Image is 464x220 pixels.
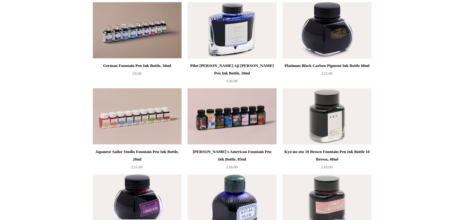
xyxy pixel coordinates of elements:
[94,148,180,163] div: Japanese Sailor Studio Fountain Pen Ink Bottle, 20ml
[93,88,182,145] a: Japanese Sailor Studio Fountain Pen Ink Bottle, 20ml Japanese Sailor Studio Fountain Pen Ink Bott...
[322,71,333,76] span: £25.00
[187,2,276,59] img: Pilot Iro Shizuku Aji Sai Fountain Pen Ink Bottle, 50ml
[284,148,370,163] div: Kyo-no-oto 10 Brown Fountain Pen Ink Bottle 10 Brown, 40ml
[93,62,182,88] a: German Fountain Pen Ink Bottle, 50ml £8.00
[189,148,275,163] div: [PERSON_NAME]'s American Fountain Pen Ink Bottle, 85ml
[187,88,276,145] a: Noodler's American Fountain Pen Ink Bottle, 85ml Noodler's American Fountain Pen Ink Bottle, 85ml
[132,165,143,169] span: £15.00
[282,88,371,145] img: Kyo-no-oto 10 Brown Fountain Pen Ink Bottle 10 Brown, 40ml
[94,62,180,69] div: German Fountain Pen Ink Bottle, 50ml
[187,88,276,145] img: Noodler's American Fountain Pen Ink Bottle, 85ml
[93,2,182,59] img: German Fountain Pen Ink Bottle, 50ml
[132,71,142,76] span: £8.00
[187,148,276,174] a: [PERSON_NAME]'s American Fountain Pen Ink Bottle, 85ml £18.00
[93,2,182,59] a: German Fountain Pen Ink Bottle, 50ml German Fountain Pen Ink Bottle, 50ml
[189,62,275,77] div: Pilot [PERSON_NAME] Aji [PERSON_NAME] Pen Ink Bottle, 50ml
[93,88,182,145] img: Japanese Sailor Studio Fountain Pen Ink Bottle, 20ml
[227,165,238,169] span: £18.00
[282,148,371,174] a: Kyo-no-oto 10 Brown Fountain Pen Ink Bottle 10 Brown, 40ml £18.00
[93,148,182,174] a: Japanese Sailor Studio Fountain Pen Ink Bottle, 20ml £15.00
[284,62,370,69] div: Platinum Black Carbon Pigment Ink Bottle 60ml
[187,2,276,59] a: Pilot Iro Shizuku Aji Sai Fountain Pen Ink Bottle, 50ml Pilot Iro Shizuku Aji Sai Fountain Pen In...
[322,165,333,169] span: £18.00
[187,62,276,88] a: Pilot [PERSON_NAME] Aji [PERSON_NAME] Pen Ink Bottle, 50ml £30.00
[282,2,371,59] img: Platinum Black Carbon Pigment Ink Bottle 60ml
[282,62,371,88] a: Platinum Black Carbon Pigment Ink Bottle 60ml £25.00
[282,88,371,145] a: Kyo-no-oto 10 Brown Fountain Pen Ink Bottle 10 Brown, 40ml Kyo-no-oto 10 Brown Fountain Pen Ink B...
[282,2,371,59] a: Platinum Black Carbon Pigment Ink Bottle 60ml Platinum Black Carbon Pigment Ink Bottle 60ml
[227,79,238,83] span: £30.00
